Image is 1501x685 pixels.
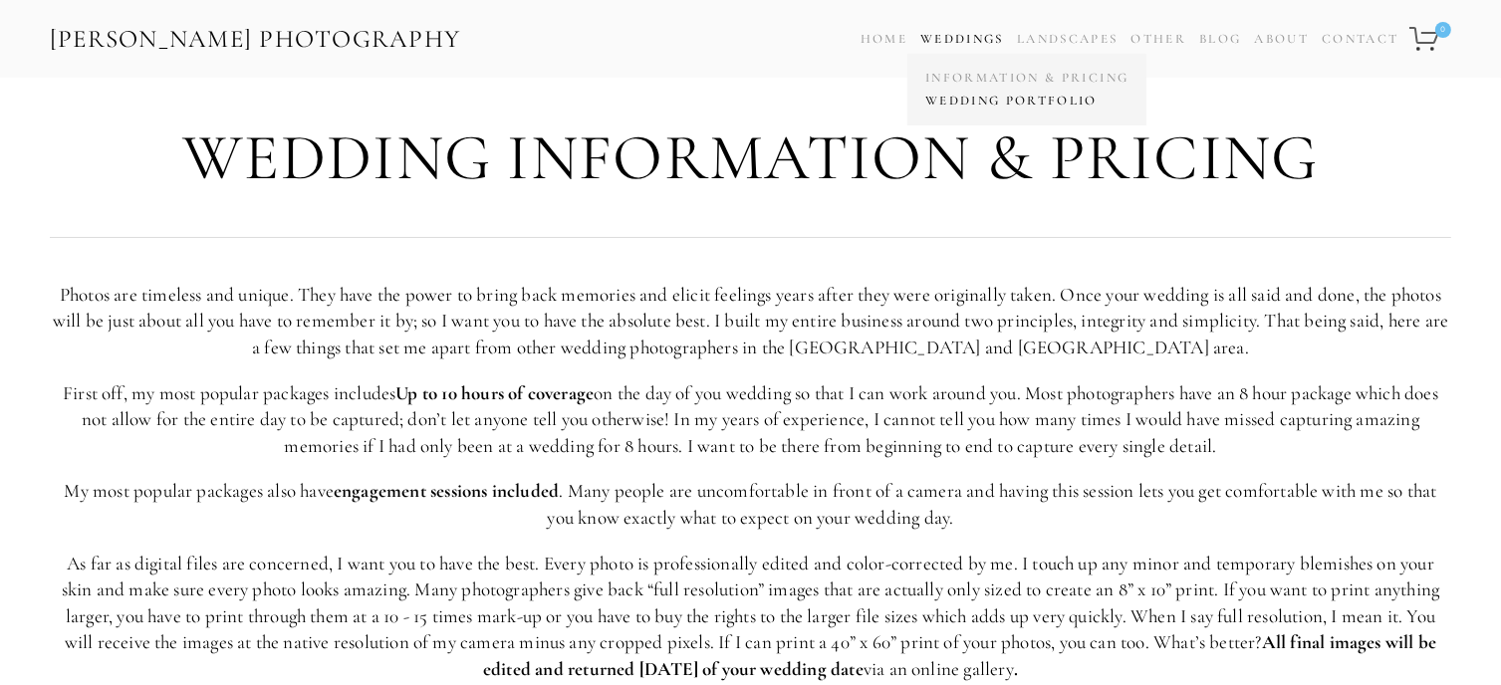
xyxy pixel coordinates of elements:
a: [PERSON_NAME] Photography [48,17,463,62]
a: Information & Pricing [920,67,1133,90]
strong: engagement sessions included [334,479,559,502]
a: About [1254,25,1309,54]
a: Other [1130,31,1186,47]
a: 0 items in cart [1406,15,1453,63]
a: Blog [1199,25,1241,54]
h1: Wedding Information & Pricing [50,122,1451,194]
a: Contact [1322,25,1398,54]
p: My most popular packages also have . Many people are uncomfortable in front of a camera and havin... [50,478,1451,531]
strong: . [1014,657,1018,680]
a: Weddings [920,31,1004,47]
p: As far as digital files are concerned, I want you to have the best. Every photo is professionally... [50,551,1451,683]
p: First off, my most popular packages includes on the day of you wedding so that I can work around ... [50,380,1451,460]
a: Home [861,25,907,54]
p: Photos are timeless and unique. They have the power to bring back memories and elicit feelings ye... [50,282,1451,361]
a: Landscapes [1017,31,1118,47]
span: 0 [1435,22,1451,38]
a: Wedding Portfolio [920,90,1133,113]
strong: Up to 10 hours of coverage [395,381,594,404]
